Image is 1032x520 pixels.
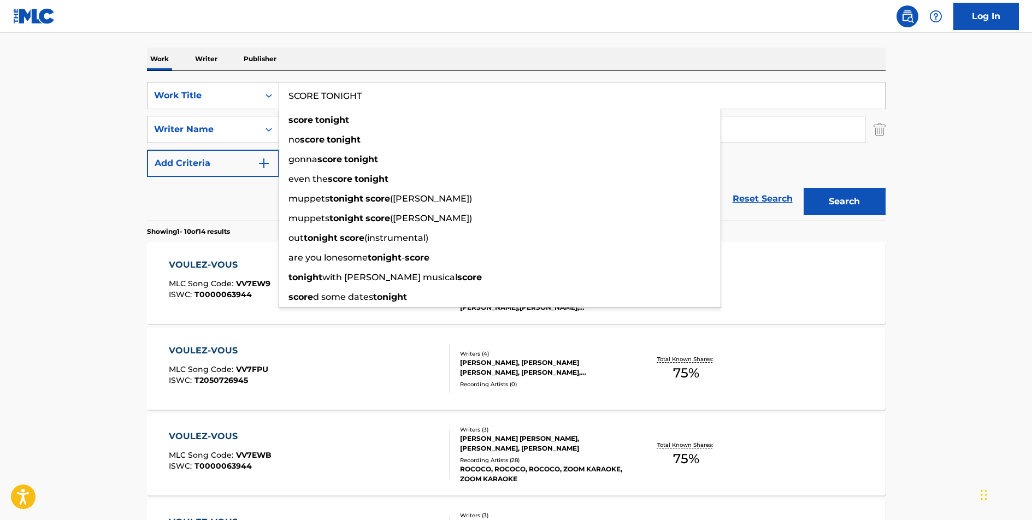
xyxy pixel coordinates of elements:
[147,150,279,177] button: Add Criteria
[365,193,390,204] strong: score
[169,289,194,299] span: ISWC :
[169,375,194,385] span: ISWC :
[340,233,364,243] strong: score
[329,193,363,204] strong: tonight
[147,227,230,237] p: Showing 1 - 10 of 14 results
[317,154,342,164] strong: score
[288,115,313,125] strong: score
[901,10,914,23] img: search
[329,213,363,223] strong: tonight
[874,116,886,143] img: Delete Criterion
[727,187,798,211] a: Reset Search
[804,188,886,215] button: Search
[981,478,987,511] div: Drag
[897,5,918,27] a: Public Search
[364,233,428,243] span: (instrumental)
[460,380,625,388] div: Recording Artists ( 0 )
[147,413,886,495] a: VOULEZ-VOUSMLC Song Code:VV7EWBISWC:T0000063944Writers (3)[PERSON_NAME] [PERSON_NAME], [PERSON_NA...
[460,464,625,484] div: ROCOCO, ROCOCO, ROCOCO, ZOOM KARAOKE, ZOOM KARAOKE
[169,344,268,357] div: VOULEZ-VOUS
[300,134,325,145] strong: score
[925,5,947,27] div: Help
[373,292,407,302] strong: tonight
[194,375,248,385] span: T2050726945
[460,511,625,519] div: Writers ( 3 )
[460,456,625,464] div: Recording Artists ( 28 )
[929,10,942,23] img: help
[365,213,390,223] strong: score
[147,328,886,410] a: VOULEZ-VOUSMLC Song Code:VV7FPUISWC:T2050726945Writers (4)[PERSON_NAME], [PERSON_NAME] [PERSON_NA...
[402,252,405,263] span: -
[327,134,361,145] strong: tonight
[460,350,625,358] div: Writers ( 4 )
[147,242,886,324] a: VOULEZ-VOUSMLC Song Code:VV7EW9ISWC:T0000063944Writers (3)[PERSON_NAME] [PERSON_NAME], [PERSON_NA...
[460,358,625,377] div: [PERSON_NAME], [PERSON_NAME] [PERSON_NAME], [PERSON_NAME], [PERSON_NAME]
[257,157,270,170] img: 9d2ae6d4665cec9f34b9.svg
[288,174,328,184] span: even the
[328,174,352,184] strong: score
[457,272,482,282] strong: score
[322,272,457,282] span: with [PERSON_NAME] musical
[154,123,252,136] div: Writer Name
[355,174,388,184] strong: tonight
[194,461,252,471] span: T0000063944
[169,258,270,271] div: VOULEZ-VOUS
[194,289,252,299] span: T0000063944
[657,441,716,449] p: Total Known Shares:
[154,89,252,102] div: Work Title
[304,233,338,243] strong: tonight
[288,292,313,302] strong: score
[169,279,236,288] span: MLC Song Code :
[169,364,236,374] span: MLC Song Code :
[288,193,329,204] span: muppets
[169,430,272,443] div: VOULEZ-VOUS
[368,252,402,263] strong: tonight
[390,213,472,223] span: ([PERSON_NAME])
[390,193,472,204] span: ([PERSON_NAME])
[147,82,886,221] form: Search Form
[673,363,699,383] span: 75 %
[169,450,236,460] span: MLC Song Code :
[236,450,272,460] span: VV7EWB
[169,461,194,471] span: ISWC :
[13,8,55,24] img: MLC Logo
[147,48,172,70] p: Work
[953,3,1019,30] a: Log In
[344,154,378,164] strong: tonight
[673,449,699,469] span: 75 %
[977,468,1032,520] iframe: Chat Widget
[288,154,317,164] span: gonna
[315,115,349,125] strong: tonight
[288,213,329,223] span: muppets
[313,292,373,302] span: d some dates
[236,364,268,374] span: VV7FPU
[192,48,221,70] p: Writer
[288,272,322,282] strong: tonight
[240,48,280,70] p: Publisher
[236,279,270,288] span: VV7EW9
[460,434,625,453] div: [PERSON_NAME] [PERSON_NAME], [PERSON_NAME], [PERSON_NAME]
[405,252,429,263] strong: score
[460,426,625,434] div: Writers ( 3 )
[288,233,304,243] span: out
[288,252,368,263] span: are you lonesome
[288,134,300,145] span: no
[657,355,716,363] p: Total Known Shares:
